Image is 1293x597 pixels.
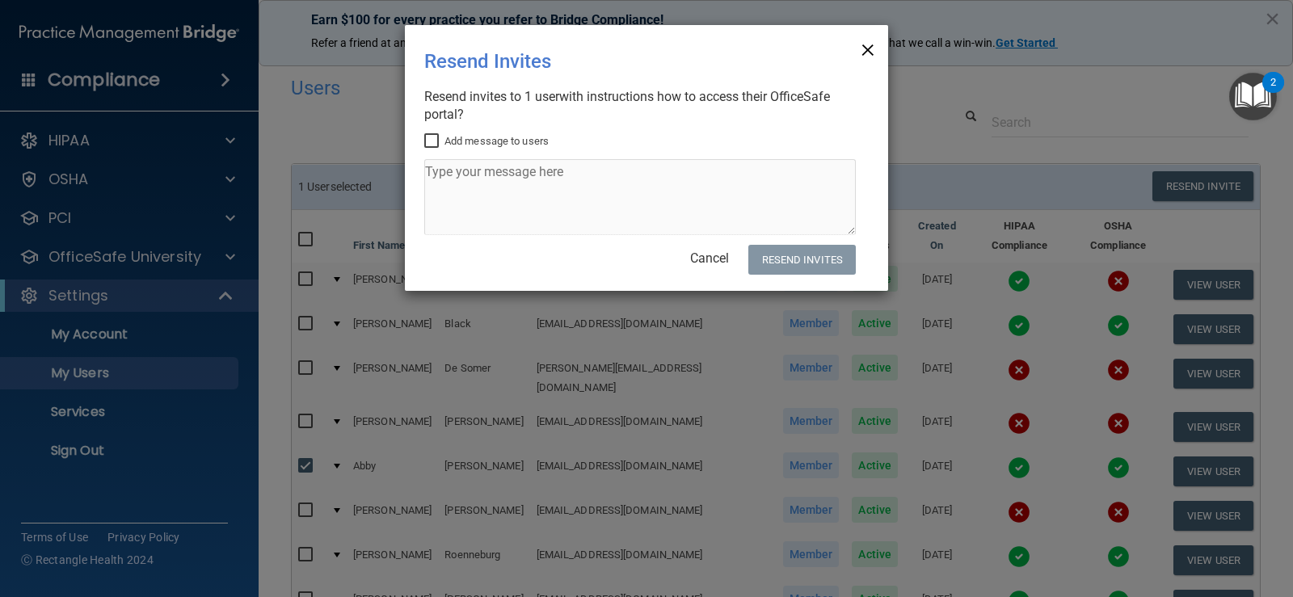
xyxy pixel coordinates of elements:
button: Resend Invites [748,245,856,275]
div: Resend invites to 1 user with instructions how to access their OfficeSafe portal? [424,88,856,124]
div: Resend Invites [424,38,802,85]
a: Cancel [690,250,729,266]
label: Add message to users [424,132,549,151]
span: × [861,32,875,64]
input: Add message to users [424,135,443,148]
div: 2 [1270,82,1276,103]
iframe: Drift Widget Chat Controller [1013,483,1274,548]
button: Open Resource Center, 2 new notifications [1229,73,1277,120]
